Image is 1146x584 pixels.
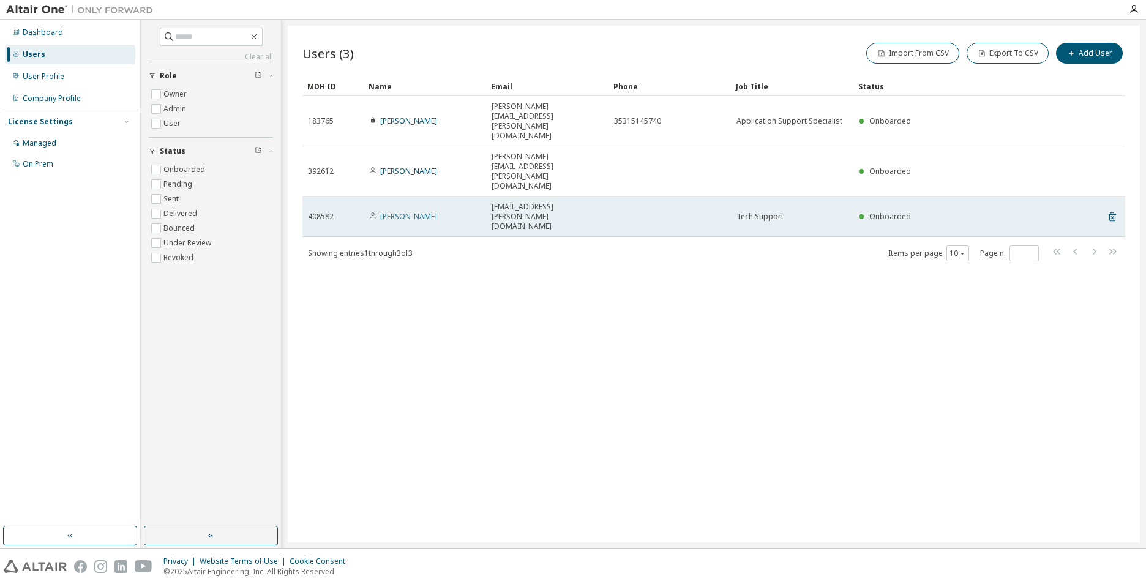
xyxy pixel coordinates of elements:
[163,236,214,250] label: Under Review
[492,152,603,191] span: [PERSON_NAME][EMAIL_ADDRESS][PERSON_NAME][DOMAIN_NAME]
[163,102,189,116] label: Admin
[302,45,354,62] span: Users (3)
[888,245,969,261] span: Items per page
[8,117,73,127] div: License Settings
[492,102,603,141] span: [PERSON_NAME][EMAIL_ADDRESS][PERSON_NAME][DOMAIN_NAME]
[380,211,437,222] a: [PERSON_NAME]
[163,116,183,131] label: User
[1056,43,1123,64] button: Add User
[163,250,196,265] label: Revoked
[6,4,159,16] img: Altair One
[114,560,127,573] img: linkedin.svg
[4,560,67,573] img: altair_logo.svg
[163,221,197,236] label: Bounced
[23,72,64,81] div: User Profile
[866,43,959,64] button: Import From CSV
[200,556,290,566] div: Website Terms of Use
[308,248,413,258] span: Showing entries 1 through 3 of 3
[380,116,437,126] a: [PERSON_NAME]
[160,146,185,156] span: Status
[307,77,359,96] div: MDH ID
[491,77,604,96] div: Email
[967,43,1049,64] button: Export To CSV
[308,116,334,126] span: 183765
[369,77,481,96] div: Name
[74,560,87,573] img: facebook.svg
[23,159,53,169] div: On Prem
[736,77,848,96] div: Job Title
[149,138,273,165] button: Status
[149,62,273,89] button: Role
[163,162,208,177] label: Onboarded
[290,556,353,566] div: Cookie Consent
[94,560,107,573] img: instagram.svg
[380,166,437,176] a: [PERSON_NAME]
[163,566,353,577] p: © 2025 Altair Engineering, Inc. All Rights Reserved.
[23,94,81,103] div: Company Profile
[23,28,63,37] div: Dashboard
[163,177,195,192] label: Pending
[949,249,966,258] button: 10
[614,116,661,126] span: 35315145740
[163,556,200,566] div: Privacy
[736,116,842,126] span: Application Support Specialist
[163,87,189,102] label: Owner
[492,202,603,231] span: [EMAIL_ADDRESS][PERSON_NAME][DOMAIN_NAME]
[135,560,152,573] img: youtube.svg
[869,211,911,222] span: Onboarded
[858,77,1062,96] div: Status
[980,245,1039,261] span: Page n.
[163,192,181,206] label: Sent
[160,71,177,81] span: Role
[23,50,45,59] div: Users
[613,77,726,96] div: Phone
[23,138,56,148] div: Managed
[255,71,262,81] span: Clear filter
[869,116,911,126] span: Onboarded
[869,166,911,176] span: Onboarded
[149,52,273,62] a: Clear all
[255,146,262,156] span: Clear filter
[736,212,784,222] span: Tech Support
[308,212,334,222] span: 408582
[308,167,334,176] span: 392612
[163,206,200,221] label: Delivered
